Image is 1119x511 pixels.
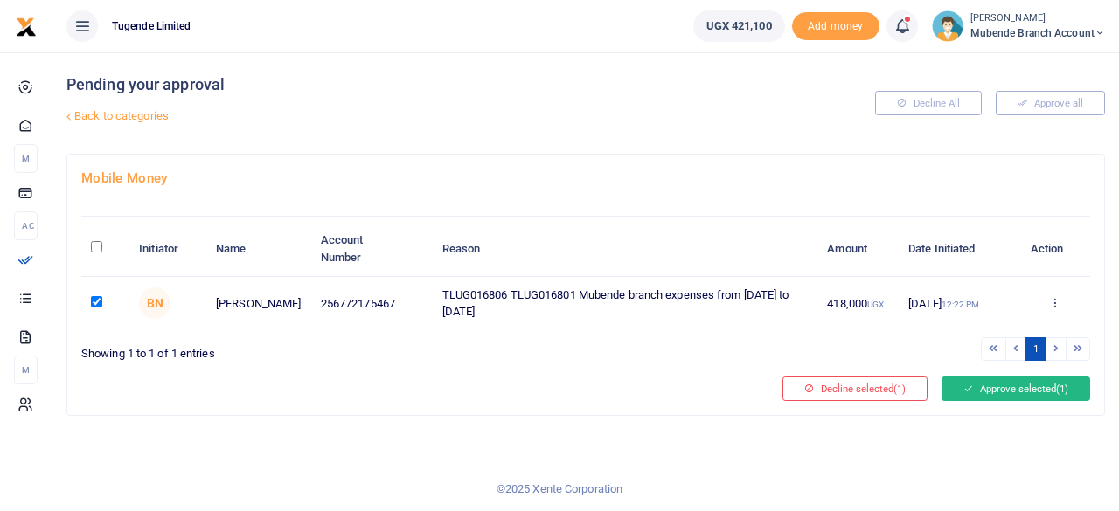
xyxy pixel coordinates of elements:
[970,25,1105,41] span: Mubende Branch Account
[706,17,772,35] span: UGX 421,100
[311,277,433,330] td: 256772175467
[14,211,38,240] li: Ac
[1025,337,1046,361] a: 1
[66,75,754,94] h4: Pending your approval
[899,222,1020,276] th: Date Initiated: activate to sort column ascending
[81,169,1090,188] h4: Mobile Money
[942,300,980,309] small: 12:22 PM
[817,277,899,330] td: 418,000
[62,101,754,131] a: Back to categories
[81,335,579,363] div: Showing 1 to 1 of 1 entries
[16,19,37,32] a: logo-small logo-large logo-large
[893,383,906,395] span: (1)
[817,222,899,276] th: Amount: activate to sort column ascending
[792,18,879,31] a: Add money
[782,376,928,401] button: Decline selected(1)
[970,11,1105,26] small: [PERSON_NAME]
[16,17,37,38] img: logo-small
[792,12,879,41] span: Add money
[129,222,206,276] th: Initiator: activate to sort column ascending
[14,356,38,384] li: M
[899,277,1020,330] td: [DATE]
[1056,383,1068,395] span: (1)
[792,12,879,41] li: Toup your wallet
[942,376,1090,401] button: Approve selected(1)
[432,277,817,330] td: TLUG016806 TLUG016801 Mubende branch expenses from [DATE] to [DATE]
[105,18,198,34] span: Tugende Limited
[14,144,38,173] li: M
[686,10,792,42] li: Wallet ballance
[1020,222,1090,276] th: Action: activate to sort column ascending
[81,222,129,276] th: : activate to sort column descending
[693,10,785,42] a: UGX 421,100
[867,300,884,309] small: UGX
[311,222,433,276] th: Account Number: activate to sort column ascending
[139,287,170,319] span: Brendah Nyineneema
[432,222,817,276] th: Reason: activate to sort column ascending
[932,10,963,42] img: profile-user
[206,222,311,276] th: Name: activate to sort column ascending
[932,10,1105,42] a: profile-user [PERSON_NAME] Mubende Branch Account
[206,277,311,330] td: [PERSON_NAME]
